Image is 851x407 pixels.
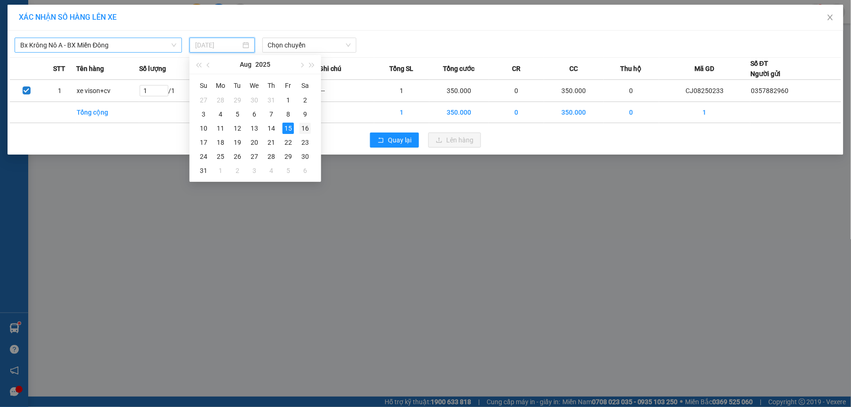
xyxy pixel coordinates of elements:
button: uploadLên hàng [428,133,481,148]
td: 350.000 [544,102,604,123]
td: 2025-09-04 [263,164,280,178]
div: 30 [249,94,260,106]
span: Quay lại [388,135,411,145]
div: 28 [215,94,226,106]
td: 2025-08-18 [212,135,229,149]
td: 1 [43,80,76,102]
td: 2025-08-16 [297,121,314,135]
td: 2025-08-15 [280,121,297,135]
div: 20 [249,137,260,148]
span: Số lượng [139,63,166,74]
td: 2025-08-19 [229,135,246,149]
td: 2025-08-13 [246,121,263,135]
input: 15/08/2025 [195,40,241,50]
td: 2025-08-22 [280,135,297,149]
span: Bx Krông Nô A - BX Miền Đông [20,38,176,52]
td: 2025-07-27 [195,93,212,107]
td: --- [319,80,374,102]
div: 31 [266,94,277,106]
td: 2025-08-04 [212,107,229,121]
div: 26 [232,151,243,162]
div: 11 [215,123,226,134]
div: 13 [249,123,260,134]
div: 31 [198,165,209,176]
td: 1 [374,102,429,123]
div: 2 [299,94,311,106]
div: 21 [266,137,277,148]
td: 0 [489,102,544,123]
div: 29 [283,151,294,162]
span: XÁC NHẬN SỐ HÀNG LÊN XE [19,13,117,22]
td: xe vison+cv [76,80,139,102]
td: 2025-08-27 [246,149,263,164]
span: CR [512,63,520,74]
div: 24 [198,151,209,162]
div: 7 [266,109,277,120]
span: Ghi chú [319,63,341,74]
div: 5 [283,165,294,176]
td: 2025-08-24 [195,149,212,164]
td: 350.000 [429,102,489,123]
span: STT [53,63,65,74]
td: 1 [374,80,429,102]
button: Aug [240,55,252,74]
td: CJ08250233 [659,80,751,102]
td: 2025-08-12 [229,121,246,135]
div: 16 [299,123,311,134]
td: 350.000 [429,80,489,102]
div: 30 [299,151,311,162]
th: Mo [212,78,229,93]
td: 2025-08-17 [195,135,212,149]
span: Chọn chuyến [268,38,351,52]
td: 2025-09-02 [229,164,246,178]
span: Tổng SL [389,63,413,74]
td: 2025-07-30 [246,93,263,107]
button: rollbackQuay lại [370,133,419,148]
span: 0357882960 [751,87,788,94]
td: 2025-08-31 [195,164,212,178]
div: 14 [266,123,277,134]
div: 5 [232,109,243,120]
td: 2025-09-05 [280,164,297,178]
span: Mã GD [694,63,714,74]
th: Th [263,78,280,93]
div: Số ĐT Người gửi [750,58,780,79]
div: 6 [249,109,260,120]
span: 14:55:30 [DATE] [89,42,133,49]
td: 2025-08-26 [229,149,246,164]
td: 2025-07-29 [229,93,246,107]
td: 2025-08-07 [263,107,280,121]
th: Fr [280,78,297,93]
div: 9 [299,109,311,120]
div: 29 [232,94,243,106]
td: 2025-08-09 [297,107,314,121]
img: logo [9,21,22,45]
td: 2025-08-10 [195,121,212,135]
div: 17 [198,137,209,148]
td: 2025-09-06 [297,164,314,178]
td: 0 [604,102,659,123]
span: CJ08250232 [95,35,133,42]
div: 4 [215,109,226,120]
td: 2025-08-21 [263,135,280,149]
td: 350.000 [544,80,604,102]
span: Tổng cước [443,63,475,74]
td: 2025-07-28 [212,93,229,107]
td: 2025-08-30 [297,149,314,164]
td: 2025-08-06 [246,107,263,121]
td: 2025-08-29 [280,149,297,164]
button: 2025 [256,55,271,74]
td: 2025-08-20 [246,135,263,149]
td: 1 [659,102,751,123]
td: 2025-08-02 [297,93,314,107]
div: 1 [215,165,226,176]
div: 6 [299,165,311,176]
strong: CÔNG TY TNHH [GEOGRAPHIC_DATA] 214 QL13 - P.26 - Q.BÌNH THẠNH - TP HCM 1900888606 [24,15,76,50]
td: 0 [489,80,544,102]
span: close [827,14,834,21]
span: Nơi nhận: [72,65,87,79]
td: 2025-08-11 [212,121,229,135]
td: 2025-08-01 [280,93,297,107]
span: Nơi gửi: [9,65,19,79]
td: 2025-07-31 [263,93,280,107]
